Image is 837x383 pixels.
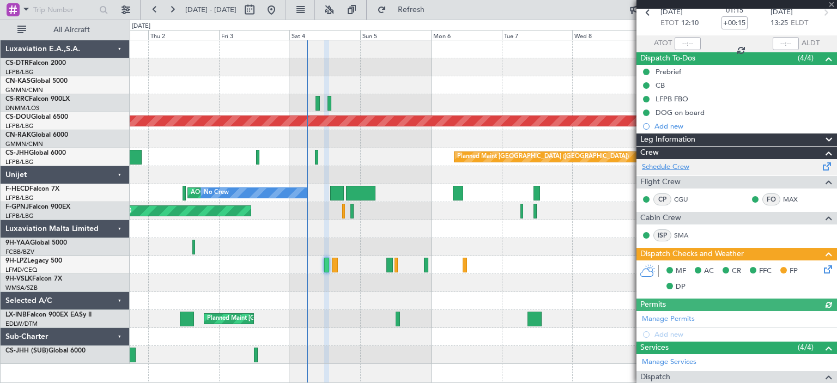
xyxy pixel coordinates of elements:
a: 9H-LPZLegacy 500 [5,258,62,264]
div: Planned Maint [GEOGRAPHIC_DATA] [207,311,311,327]
a: F-HECDFalcon 7X [5,186,59,192]
span: 9H-VSLK [5,276,32,282]
div: Sun 5 [360,30,431,40]
span: [DATE] [660,7,683,18]
span: (4/4) [798,342,814,353]
div: DOG on board [656,108,705,117]
div: AOG Maint Paris ([GEOGRAPHIC_DATA]) [191,185,305,201]
a: LFPB/LBG [5,212,34,220]
a: CS-JHH (SUB)Global 6000 [5,348,86,354]
div: [DATE] [132,22,150,31]
span: ELDT [791,18,808,29]
span: FFC [759,266,772,277]
div: FO [762,193,780,205]
a: LX-INBFalcon 900EX EASy II [5,312,92,318]
a: 9H-VSLKFalcon 7X [5,276,62,282]
span: Crew [640,147,659,159]
div: Wed 8 [572,30,643,40]
a: CS-JHHGlobal 6000 [5,150,66,156]
a: 9H-YAAGlobal 5000 [5,240,67,246]
span: CR [732,266,741,277]
input: Trip Number [33,2,96,18]
a: GMMN/CMN [5,140,43,148]
div: Planned Maint [GEOGRAPHIC_DATA] ([GEOGRAPHIC_DATA]) [457,149,629,165]
span: 12:10 [681,18,699,29]
span: Services [640,342,669,354]
a: CN-KASGlobal 5000 [5,78,68,84]
span: [DATE] [771,7,793,18]
span: CS-DOU [5,114,31,120]
span: Flight Crew [640,176,681,189]
span: Leg Information [640,133,695,146]
span: F-GPNJ [5,204,29,210]
span: Refresh [389,6,434,14]
span: CN-KAS [5,78,31,84]
span: AC [704,266,714,277]
div: Fri 3 [219,30,290,40]
a: CS-DTRFalcon 2000 [5,60,66,66]
span: (4/4) [798,52,814,64]
div: Thu 2 [148,30,219,40]
div: Add new [654,121,832,131]
span: ETOT [660,18,678,29]
span: CS-JHH (SUB) [5,348,48,354]
span: Dispatch To-Dos [640,52,695,65]
span: FP [790,266,798,277]
a: FCBB/BZV [5,248,34,256]
span: F-HECD [5,186,29,192]
span: CS-DTR [5,60,29,66]
a: LFPB/LBG [5,158,34,166]
span: LX-INB [5,312,27,318]
span: 9H-LPZ [5,258,27,264]
span: Dispatch Checks and Weather [640,248,744,260]
div: Prebrief [656,67,681,76]
button: All Aircraft [12,21,118,39]
a: Manage Services [642,357,696,368]
a: Schedule Crew [642,162,689,173]
a: LFMD/CEQ [5,266,37,274]
span: 01:15 [726,5,743,16]
div: ISP [653,229,671,241]
button: Refresh [372,1,438,19]
a: MAX [783,194,808,204]
a: LFPB/LBG [5,68,34,76]
span: CS-RRC [5,96,29,102]
a: F-GPNJFalcon 900EX [5,204,70,210]
a: DNMM/LOS [5,104,39,112]
div: CP [653,193,671,205]
a: CS-DOUGlobal 6500 [5,114,68,120]
a: EDLW/DTM [5,320,38,328]
span: All Aircraft [28,26,115,34]
div: Mon 6 [431,30,502,40]
div: Tue 7 [502,30,573,40]
span: ATOT [654,38,672,49]
span: DP [676,282,686,293]
div: LFPB FBO [656,94,688,104]
a: CN-RAKGlobal 6000 [5,132,68,138]
div: Sat 4 [289,30,360,40]
a: GMMN/CMN [5,86,43,94]
span: 13:25 [771,18,788,29]
div: CB [656,81,665,90]
span: 9H-YAA [5,240,30,246]
span: Cabin Crew [640,212,681,224]
a: WMSA/SZB [5,284,38,292]
a: CS-RRCFalcon 900LX [5,96,70,102]
div: No Crew [204,185,229,201]
span: CS-JHH [5,150,29,156]
span: CN-RAK [5,132,31,138]
span: MF [676,266,686,277]
span: ALDT [802,38,820,49]
a: LFPB/LBG [5,194,34,202]
a: CGU [674,194,699,204]
a: LFPB/LBG [5,122,34,130]
a: SMA [674,230,699,240]
span: [DATE] - [DATE] [185,5,236,15]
